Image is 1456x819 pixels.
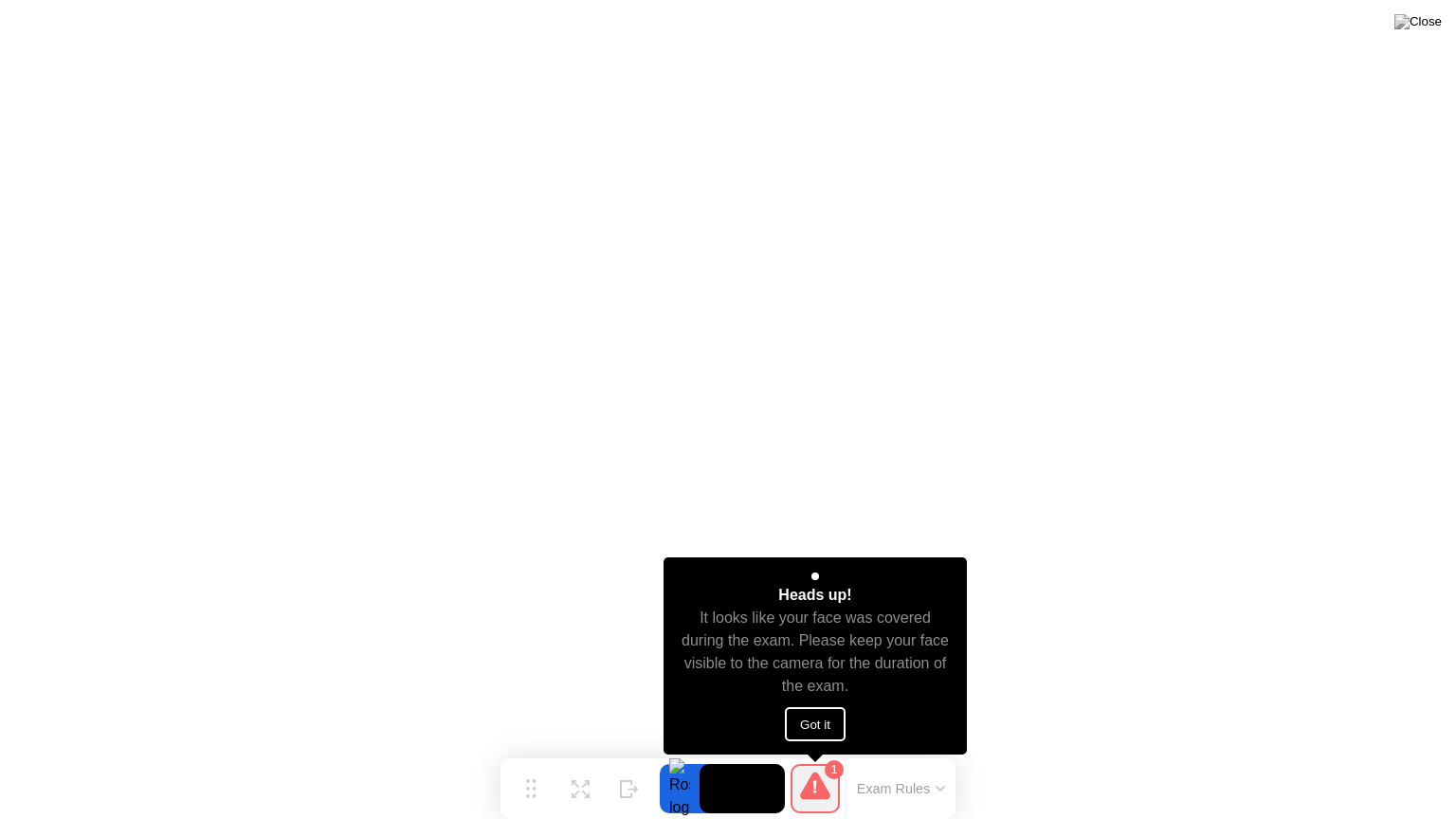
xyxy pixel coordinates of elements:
button: Got it [785,707,846,741]
img: Close [1394,14,1442,29]
div: It looks like your face was covered during the exam. Please keep your face visible to the camera ... [681,607,951,698]
button: Exam Rules [851,780,952,797]
div: Heads up! [778,584,851,607]
div: 1 [825,760,844,779]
